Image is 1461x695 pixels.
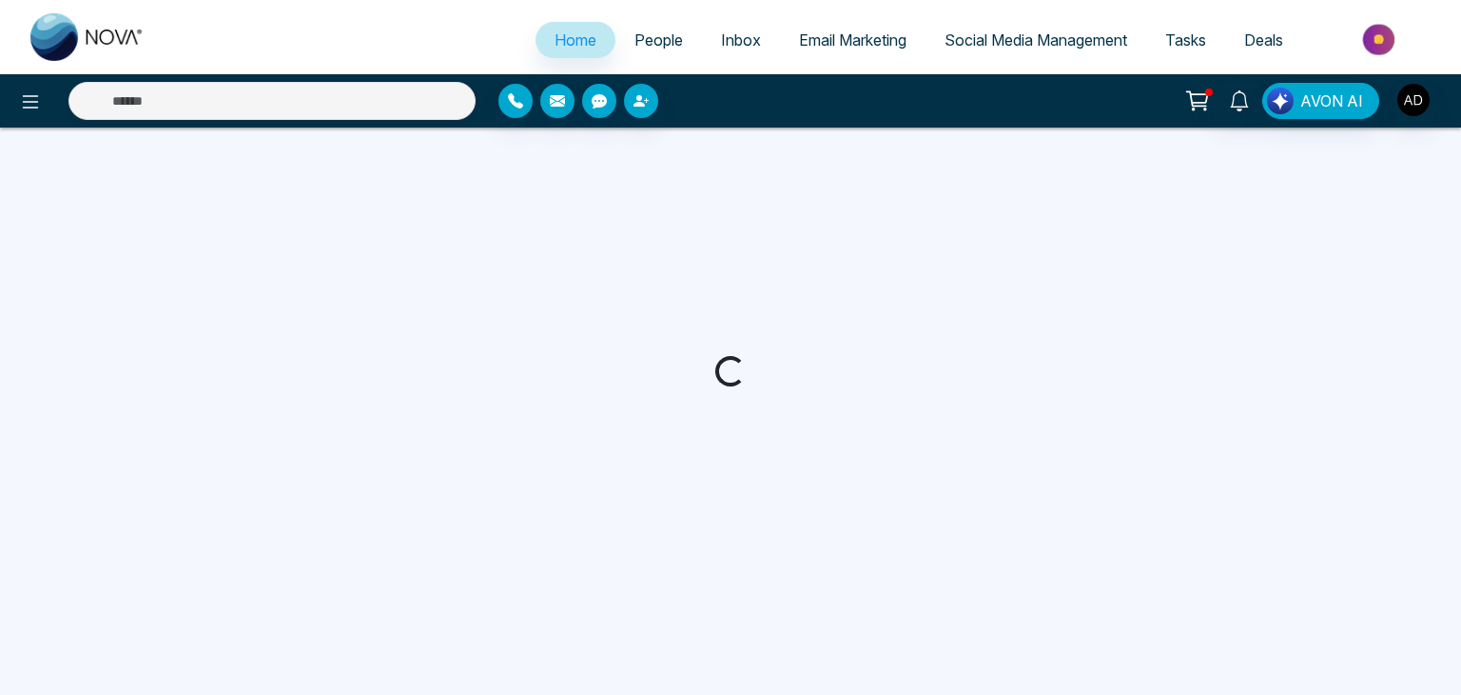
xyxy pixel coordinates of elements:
[1165,30,1206,50] span: Tasks
[1300,89,1363,112] span: AVON AI
[30,13,145,61] img: Nova CRM Logo
[1244,30,1283,50] span: Deals
[634,30,683,50] span: People
[1225,22,1302,58] a: Deals
[1312,18,1450,61] img: Market-place.gif
[925,22,1146,58] a: Social Media Management
[799,30,906,50] span: Email Marketing
[1262,83,1379,119] button: AVON AI
[780,22,925,58] a: Email Marketing
[536,22,615,58] a: Home
[945,30,1127,50] span: Social Media Management
[702,22,780,58] a: Inbox
[1146,22,1225,58] a: Tasks
[615,22,702,58] a: People
[721,30,761,50] span: Inbox
[1397,84,1430,116] img: User Avatar
[555,30,596,50] span: Home
[1267,88,1294,114] img: Lead Flow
